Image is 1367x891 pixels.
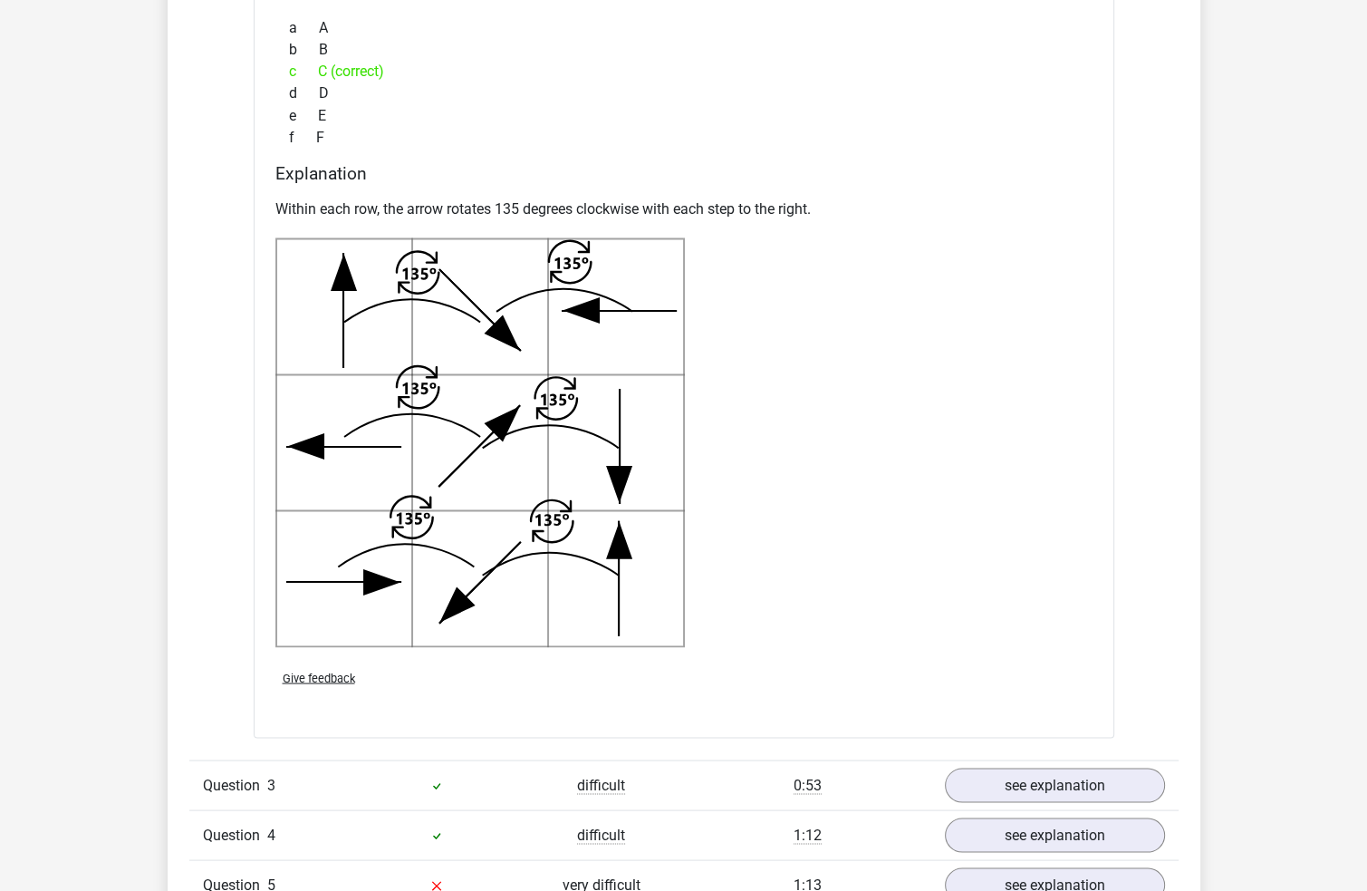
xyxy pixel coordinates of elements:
[289,61,318,82] span: c
[275,82,1093,104] div: D
[267,826,275,843] span: 4
[577,826,625,844] span: difficult
[794,776,822,794] span: 0:53
[283,671,355,684] span: Give feedback
[267,776,275,793] span: 3
[275,61,1093,82] div: C (correct)
[275,162,1093,183] h4: Explanation
[577,776,625,794] span: difficult
[203,824,267,846] span: Question
[289,126,316,148] span: f
[794,826,822,844] span: 1:12
[275,17,1093,39] div: A
[289,17,319,39] span: a
[275,39,1093,61] div: B
[289,104,318,126] span: e
[275,104,1093,126] div: E
[203,774,267,796] span: Question
[289,82,319,104] span: d
[275,198,1093,219] p: Within each row, the arrow rotates 135 degrees clockwise with each step to the right.
[289,39,319,61] span: b
[945,768,1165,802] a: see explanation
[945,818,1165,852] a: see explanation
[275,126,1093,148] div: F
